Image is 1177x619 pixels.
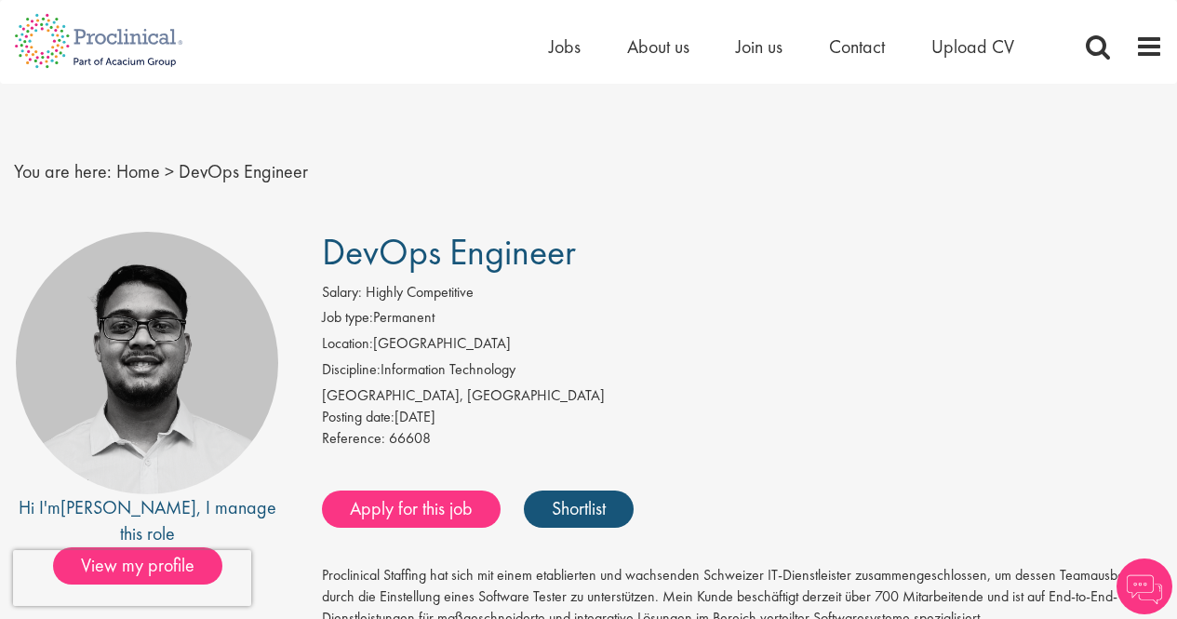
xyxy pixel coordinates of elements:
[322,333,1163,359] li: [GEOGRAPHIC_DATA]
[53,547,222,585] span: View my profile
[322,428,385,450] label: Reference:
[14,159,112,183] span: You are here:
[736,34,782,59] a: Join us
[524,491,634,528] a: Shortlist
[627,34,689,59] a: About us
[179,159,308,183] span: DevOps Engineer
[60,495,196,519] a: [PERSON_NAME]
[322,282,362,303] label: Salary:
[322,359,1163,385] li: Information Technology
[14,494,280,547] div: Hi I'm , I manage this role
[322,359,381,381] label: Discipline:
[389,428,431,448] span: 66608
[322,333,373,355] label: Location:
[116,159,160,183] a: breadcrumb link
[931,34,1014,59] a: Upload CV
[322,307,1163,333] li: Permanent
[16,232,278,494] img: imeage of recruiter Timothy Deschamps
[549,34,581,59] a: Jobs
[322,307,373,329] label: Job type:
[322,385,1163,407] div: [GEOGRAPHIC_DATA], [GEOGRAPHIC_DATA]
[366,282,474,302] span: Highly Competitive
[829,34,885,59] a: Contact
[13,550,251,606] iframe: reCAPTCHA
[322,228,576,276] span: DevOps Engineer
[322,407,395,426] span: Posting date:
[165,159,174,183] span: >
[322,491,501,528] a: Apply for this job
[1117,558,1172,614] img: Chatbot
[322,407,1163,428] div: [DATE]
